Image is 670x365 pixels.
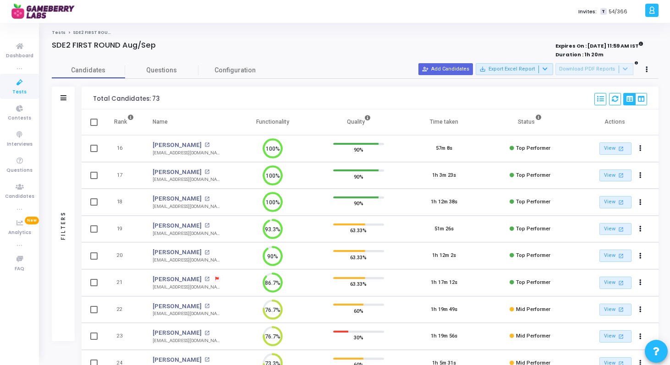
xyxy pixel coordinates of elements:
td: 16 [104,135,143,162]
mat-icon: open_in_new [204,169,209,174]
span: Mid Performer [516,333,550,339]
div: Filters [59,175,67,276]
button: Actions [634,303,647,316]
span: 60% [354,306,363,315]
span: 54/366 [609,8,627,16]
a: View [599,277,632,289]
span: Top Performer [516,252,550,258]
span: Top Performer [516,172,550,178]
button: Add Candidates [418,63,473,75]
span: 30% [354,333,363,342]
a: View [599,304,632,316]
div: 1h 3m 23s [432,172,456,180]
strong: Expires On : [DATE] 11:59 AM IST [555,40,643,50]
mat-icon: open_in_new [204,277,209,282]
a: [PERSON_NAME] [153,328,202,338]
div: [EMAIL_ADDRESS][DOMAIN_NAME] [153,257,221,264]
a: View [599,250,632,262]
div: Time taken [430,117,458,127]
strong: Duration : 1h 20m [555,51,604,58]
span: Tests [12,88,27,96]
mat-icon: person_add_alt [422,66,428,72]
a: View [599,169,632,182]
button: Actions [634,223,647,235]
span: Questions [125,65,198,75]
a: View [599,223,632,235]
span: Mid Performer [516,306,550,312]
td: 21 [104,269,143,296]
mat-icon: open_in_new [617,305,625,313]
td: 22 [104,296,143,323]
a: View [599,142,632,155]
div: [EMAIL_ADDRESS][DOMAIN_NAME] [153,150,221,157]
span: Analytics [8,229,31,237]
span: New [25,217,39,224]
th: Functionality [230,109,316,135]
button: Actions [634,142,647,155]
span: FAQ [15,265,24,273]
a: [PERSON_NAME] [153,221,202,230]
a: Tests [52,30,66,35]
mat-icon: open_in_new [204,223,209,228]
mat-icon: open_in_new [617,332,625,340]
span: Configuration [214,65,256,75]
span: Dashboard [6,52,33,60]
span: 63.33% [350,252,367,261]
span: Candidates [52,65,125,75]
th: Actions [573,109,659,135]
mat-icon: open_in_new [204,357,209,362]
span: SDE2 FIRST ROUND Aug/Sep [73,30,135,35]
mat-icon: open_in_new [617,225,625,233]
div: 1h 19m 56s [431,332,457,340]
button: Actions [634,250,647,262]
span: 90% [354,172,363,181]
th: Rank [104,109,143,135]
span: Top Performer [516,145,550,151]
td: 20 [104,242,143,269]
th: Quality [316,109,401,135]
span: Top Performer [516,279,550,285]
mat-icon: open_in_new [617,279,625,287]
td: 23 [104,323,143,350]
mat-icon: open_in_new [204,142,209,147]
a: [PERSON_NAME] [153,168,202,177]
span: T [600,8,606,15]
a: [PERSON_NAME] [153,355,202,365]
div: Name [153,117,168,127]
a: [PERSON_NAME] [153,248,202,257]
a: [PERSON_NAME] [153,302,202,311]
mat-icon: open_in_new [617,145,625,153]
div: 1h 12m 2s [432,252,456,260]
span: Top Performer [516,199,550,205]
td: 19 [104,216,143,243]
button: Actions [634,196,647,209]
span: Questions [6,167,33,174]
div: 51m 26s [434,225,454,233]
div: 1h 19m 49s [431,306,457,314]
div: 57m 8s [436,145,452,153]
a: [PERSON_NAME] [153,275,202,284]
span: 90% [354,145,363,154]
mat-icon: open_in_new [617,252,625,260]
mat-icon: open_in_new [204,250,209,255]
div: View Options [623,93,647,105]
div: Total Candidates: 73 [93,95,159,103]
td: 17 [104,162,143,189]
span: 63.33% [350,279,367,289]
td: 18 [104,189,143,216]
img: logo [11,2,80,21]
th: Status [487,109,573,135]
mat-icon: open_in_new [204,304,209,309]
span: Interviews [7,141,33,148]
div: 1h 12m 38s [431,198,457,206]
div: [EMAIL_ADDRESS][DOMAIN_NAME] [153,284,221,291]
mat-icon: open_in_new [617,171,625,179]
div: [EMAIL_ADDRESS][DOMAIN_NAME] [153,311,221,317]
button: Actions [634,169,647,182]
nav: breadcrumb [52,30,659,36]
a: View [599,330,632,343]
h4: SDE2 FIRST ROUND Aug/Sep [52,41,156,50]
button: Actions [634,277,647,289]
